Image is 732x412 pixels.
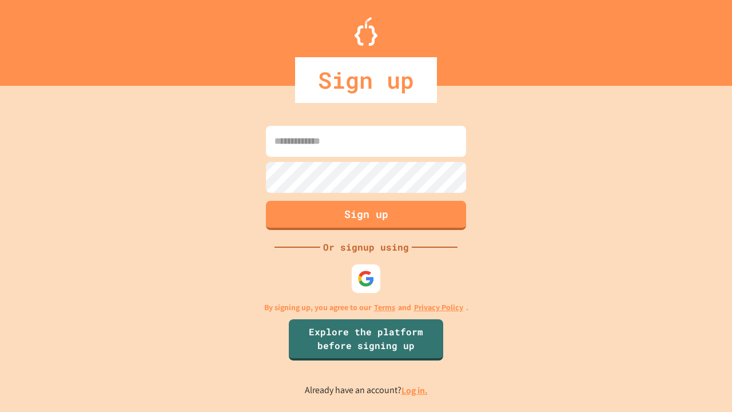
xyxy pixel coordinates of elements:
[295,57,437,103] div: Sign up
[401,385,428,397] a: Log in.
[305,383,428,398] p: Already have an account?
[320,240,412,254] div: Or signup using
[414,302,463,314] a: Privacy Policy
[355,17,377,46] img: Logo.svg
[266,201,466,230] button: Sign up
[264,302,468,314] p: By signing up, you agree to our and .
[289,319,443,360] a: Explore the platform before signing up
[374,302,395,314] a: Terms
[357,270,375,287] img: google-icon.svg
